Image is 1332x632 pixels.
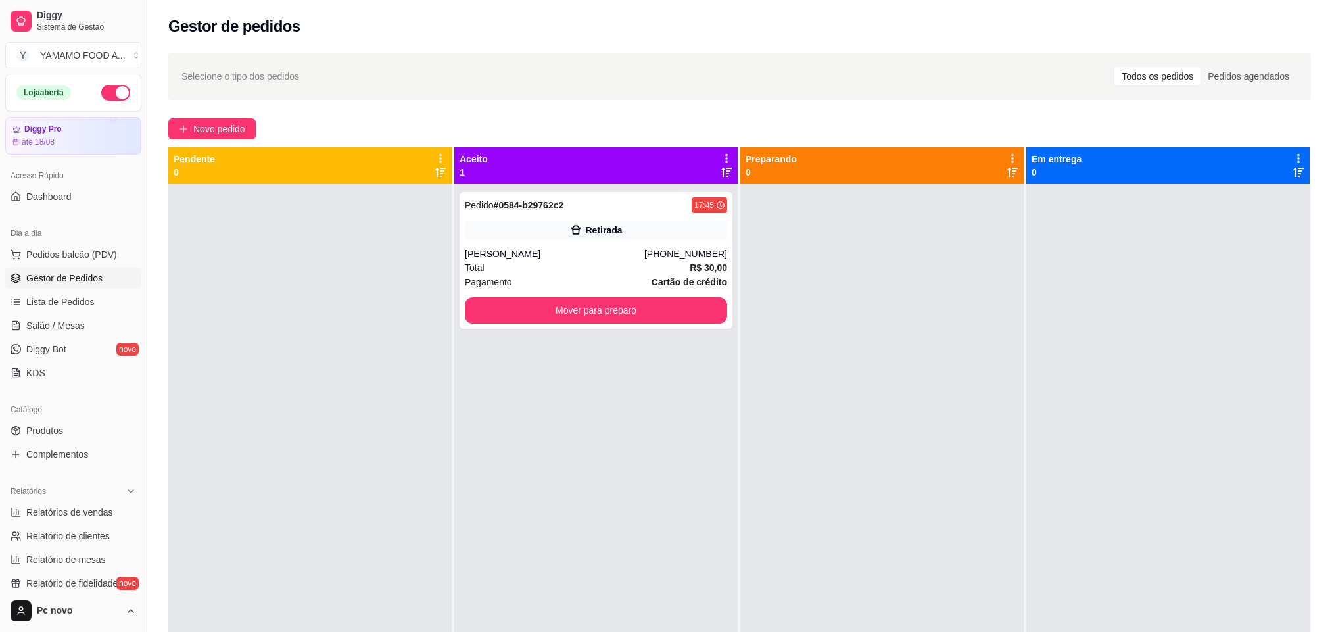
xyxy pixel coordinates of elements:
[5,5,141,37] a: DiggySistema de Gestão
[26,424,63,437] span: Produtos
[26,319,85,332] span: Salão / Mesas
[11,486,46,497] span: Relatórios
[746,153,797,166] p: Preparando
[5,117,141,155] a: Diggy Proaté 18/08
[26,506,113,519] span: Relatórios de vendas
[168,118,256,139] button: Novo pedido
[26,343,66,356] span: Diggy Bot
[694,200,714,210] div: 17:45
[5,525,141,547] a: Relatório de clientes
[5,420,141,441] a: Produtos
[174,153,215,166] p: Pendente
[16,49,30,62] span: Y
[5,223,141,244] div: Dia a dia
[181,69,299,84] span: Selecione o tipo dos pedidos
[5,165,141,186] div: Acesso Rápido
[1032,166,1082,179] p: 0
[465,247,644,260] div: [PERSON_NAME]
[5,595,141,627] button: Pc novo
[22,137,55,147] article: até 18/08
[5,268,141,289] a: Gestor de Pedidos
[26,553,106,566] span: Relatório de mesas
[26,248,117,261] span: Pedidos balcão (PDV)
[26,448,88,461] span: Complementos
[37,10,136,22] span: Diggy
[5,362,141,383] a: KDS
[494,200,564,210] strong: # 0584-b29762c2
[1201,67,1296,85] div: Pedidos agendados
[193,122,245,136] span: Novo pedido
[5,339,141,360] a: Diggy Botnovo
[5,399,141,420] div: Catálogo
[5,244,141,265] button: Pedidos balcão (PDV)
[26,190,72,203] span: Dashboard
[460,153,488,166] p: Aceito
[26,295,95,308] span: Lista de Pedidos
[24,124,62,134] article: Diggy Pro
[174,166,215,179] p: 0
[746,166,797,179] p: 0
[37,22,136,32] span: Sistema de Gestão
[5,444,141,465] a: Complementos
[5,42,141,68] button: Select a team
[5,186,141,207] a: Dashboard
[16,85,71,100] div: Loja aberta
[690,262,727,273] strong: R$ 30,00
[26,272,103,285] span: Gestor de Pedidos
[5,315,141,336] a: Salão / Mesas
[465,297,727,324] button: Mover para preparo
[465,200,494,210] span: Pedido
[644,247,727,260] div: [PHONE_NUMBER]
[26,529,110,543] span: Relatório de clientes
[5,573,141,594] a: Relatório de fidelidadenovo
[460,166,488,179] p: 1
[5,502,141,523] a: Relatórios de vendas
[1032,153,1082,166] p: Em entrega
[101,85,130,101] button: Alterar Status
[26,577,118,590] span: Relatório de fidelidade
[5,549,141,570] a: Relatório de mesas
[40,49,126,62] div: YAMAMO FOOD A ...
[465,275,512,289] span: Pagamento
[37,605,120,617] span: Pc novo
[465,260,485,275] span: Total
[1114,67,1201,85] div: Todos os pedidos
[652,277,727,287] strong: Cartão de crédito
[5,291,141,312] a: Lista de Pedidos
[26,366,45,379] span: KDS
[179,124,188,134] span: plus
[168,16,300,37] h2: Gestor de pedidos
[585,224,622,237] div: Retirada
